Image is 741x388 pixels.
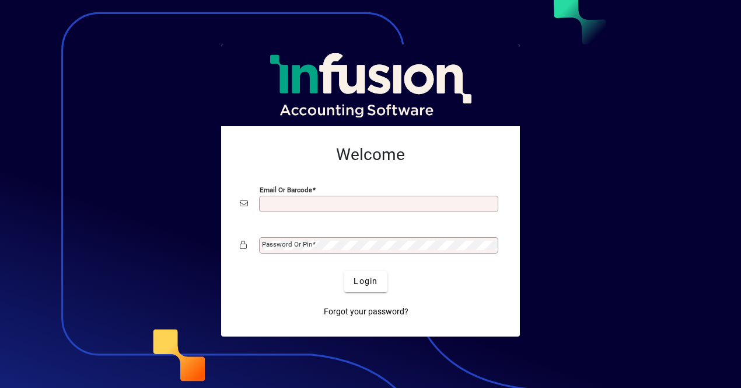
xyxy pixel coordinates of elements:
[319,302,413,323] a: Forgot your password?
[260,185,312,193] mat-label: Email or Barcode
[354,275,378,287] span: Login
[344,271,387,292] button: Login
[240,145,501,165] h2: Welcome
[324,306,408,318] span: Forgot your password?
[262,240,312,248] mat-label: Password or Pin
